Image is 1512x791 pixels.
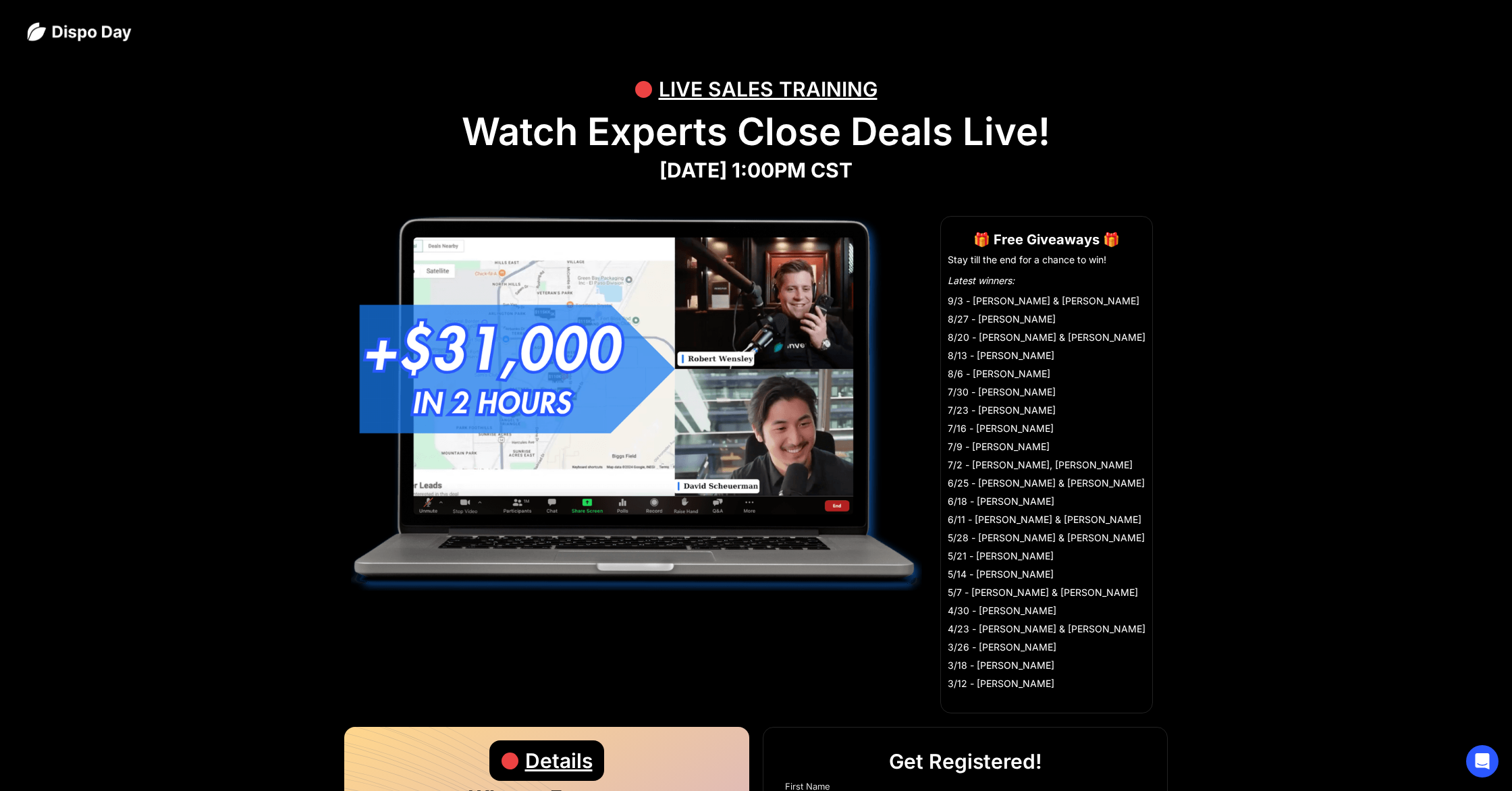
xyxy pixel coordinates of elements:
[948,292,1145,692] li: 9/3 - [PERSON_NAME] & [PERSON_NAME] 8/27 - [PERSON_NAME] 8/20 - [PERSON_NAME] & [PERSON_NAME] 8/1...
[973,231,1120,248] strong: 🎁 Free Giveaways 🎁
[659,69,878,109] div: LIVE SALES TRAINING
[889,741,1042,782] div: Get Registered!
[27,109,1485,155] h1: Watch Experts Close Deals Live!
[948,253,1145,267] li: Stay till the end for a chance to win!
[525,740,593,781] div: Details
[948,275,1015,286] em: Latest winners:
[1466,745,1498,778] div: Open Intercom Messenger
[659,158,853,182] strong: [DATE] 1:00PM CST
